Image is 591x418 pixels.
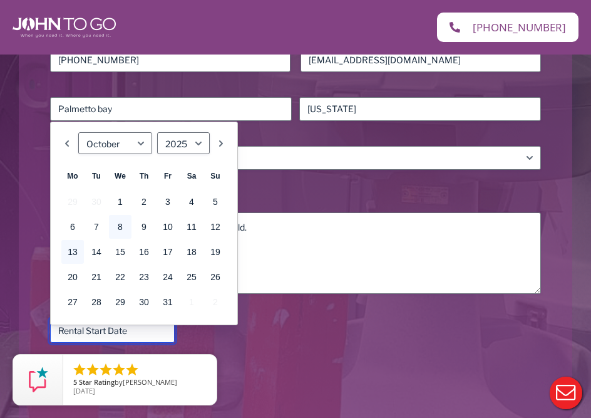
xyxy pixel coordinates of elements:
[301,48,541,72] input: Email
[50,97,292,121] input: City
[85,240,108,264] a: 14
[204,265,227,289] a: 26
[50,368,541,380] label: CAPTCHA
[157,190,179,214] a: 3
[215,132,227,154] a: Next
[61,265,84,289] a: 20
[109,240,131,264] a: 15
[109,190,131,214] a: 1
[299,97,541,121] input: State
[133,190,155,214] a: 2
[73,377,77,387] span: 5
[157,265,179,289] a: 24
[50,48,290,72] input: Phone
[85,190,108,214] span: 30
[109,265,131,289] a: 22
[157,132,210,154] select: Select year
[61,240,84,264] a: 13
[13,18,116,38] img: John To Go
[157,215,179,239] a: 10
[204,190,227,214] a: 5
[133,215,155,239] a: 9
[180,215,203,239] a: 11
[473,22,566,33] span: [PHONE_NUMBER]
[164,172,172,180] span: Friday
[85,215,108,239] a: 7
[204,290,227,314] span: 2
[67,172,78,180] span: Monday
[50,319,175,343] input: Rental Start Date
[109,290,131,314] a: 29
[180,265,203,289] a: 25
[157,290,179,314] a: 31
[125,362,140,377] li: 
[78,132,152,154] select: Select month
[133,290,155,314] a: 30
[210,172,220,180] span: Sunday
[73,386,95,395] span: [DATE]
[541,368,591,418] button: Live Chat
[61,190,84,214] span: 29
[133,265,155,289] a: 23
[187,172,197,180] span: Saturday
[204,240,227,264] a: 19
[61,215,84,239] a: 6
[437,13,578,42] a: [PHONE_NUMBER]
[61,132,73,154] a: Previous
[123,377,177,387] span: [PERSON_NAME]
[98,362,113,377] li: 
[85,265,108,289] a: 21
[85,362,100,377] li: 
[115,172,126,180] span: Wednesday
[140,172,149,180] span: Thursday
[92,172,101,180] span: Tuesday
[109,215,131,239] a: 8
[133,240,155,264] a: 16
[180,290,203,314] span: 1
[50,195,541,207] label: Notes
[61,290,84,314] a: 27
[26,367,51,392] img: Review Rating
[111,362,126,377] li: 
[79,377,115,387] span: Star Rating
[72,362,87,377] li: 
[204,215,227,239] a: 12
[157,240,179,264] a: 17
[180,190,203,214] a: 4
[85,290,108,314] a: 28
[180,240,203,264] a: 18
[73,379,207,387] span: by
